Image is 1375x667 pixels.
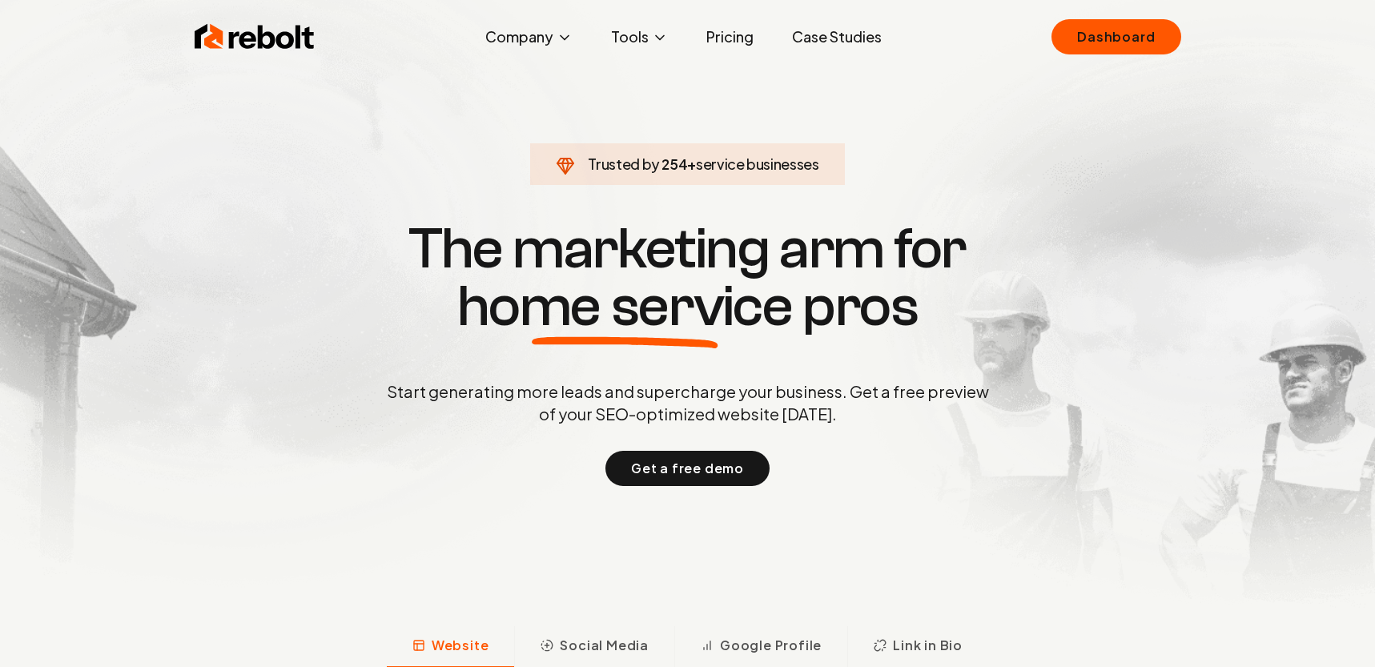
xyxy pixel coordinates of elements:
[472,21,585,53] button: Company
[661,153,687,175] span: 254
[598,21,681,53] button: Tools
[694,21,766,53] a: Pricing
[195,21,315,53] img: Rebolt Logo
[588,155,659,173] span: Trusted by
[560,636,649,655] span: Social Media
[605,451,770,486] button: Get a free demo
[384,380,992,425] p: Start generating more leads and supercharge your business. Get a free preview of your SEO-optimiz...
[696,155,819,173] span: service businesses
[304,220,1072,336] h1: The marketing arm for pros
[1051,19,1180,54] a: Dashboard
[893,636,963,655] span: Link in Bio
[779,21,895,53] a: Case Studies
[432,636,489,655] span: Website
[457,278,793,336] span: home service
[687,155,696,173] span: +
[720,636,822,655] span: Google Profile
